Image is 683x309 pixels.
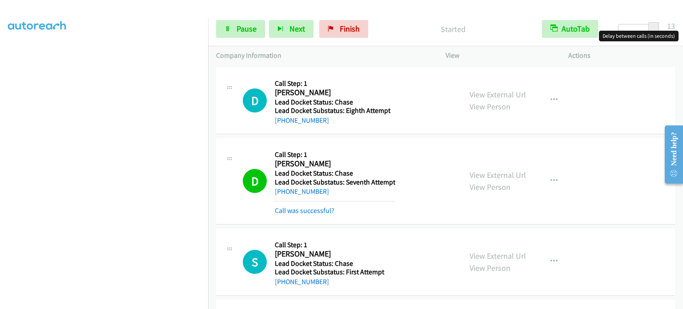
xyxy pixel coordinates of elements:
a: View Person [470,101,510,112]
h5: Lead Docket Status: Chase [275,169,395,178]
iframe: Resource Center [658,119,683,190]
h5: Lead Docket Substatus: Seventh Attempt [275,178,395,187]
p: View [446,50,552,61]
p: Actions [568,50,675,61]
a: [PHONE_NUMBER] [275,187,329,196]
h5: Lead Docket Substatus: Eighth Attempt [275,106,393,115]
a: [PHONE_NUMBER] [275,277,329,286]
h2: [PERSON_NAME] [275,249,393,259]
h5: Call Step: 1 [275,150,395,159]
a: View External Url [470,251,526,261]
div: The call is yet to be attempted [243,250,267,274]
span: Finish [340,24,360,34]
p: Company Information [216,50,430,61]
h2: [PERSON_NAME] [275,159,393,169]
p: Started [380,23,526,35]
h5: Call Step: 1 [275,241,393,249]
div: The call is yet to be attempted [243,88,267,112]
div: 13 [667,20,675,32]
a: View Person [470,263,510,273]
h1: D [243,88,267,112]
a: View External Url [470,170,526,180]
h5: Lead Docket Substatus: First Attempt [275,268,393,277]
button: AutoTab [542,20,598,38]
span: Next [289,24,305,34]
h1: D [243,169,267,193]
div: Delay between calls (in seconds) [599,31,679,41]
a: Pause [216,20,265,38]
a: Finish [319,20,368,38]
h5: Lead Docket Status: Chase [275,259,393,268]
h5: Call Step: 1 [275,79,393,88]
span: Pause [237,24,257,34]
a: [PHONE_NUMBER] [275,116,329,124]
h1: S [243,250,267,274]
button: Next [269,20,313,38]
a: View Person [470,182,510,192]
a: View External Url [470,89,526,100]
h2: [PERSON_NAME] [275,88,393,98]
h5: Lead Docket Status: Chase [275,98,393,107]
a: Call was successful? [275,206,334,215]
